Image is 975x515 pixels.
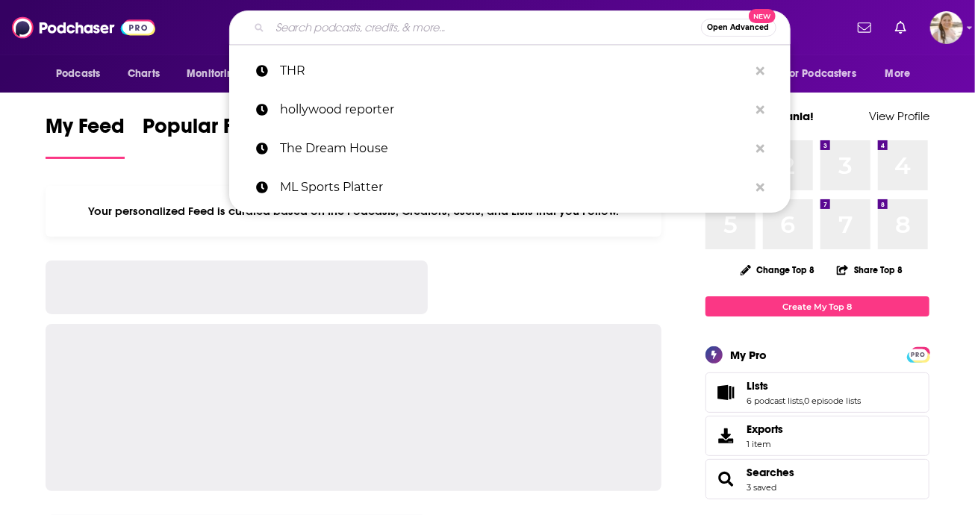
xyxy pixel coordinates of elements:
[176,60,259,88] button: open menu
[705,296,929,316] a: Create My Top 8
[803,396,804,406] span: ,
[705,459,929,499] span: Searches
[930,11,963,44] button: Show profile menu
[229,168,791,207] a: ML Sports Platter
[730,348,767,362] div: My Pro
[187,63,240,84] span: Monitoring
[747,439,783,449] span: 1 item
[747,482,776,493] a: 3 saved
[46,186,661,237] div: Your personalized Feed is curated based on the Podcasts, Creators, Users, and Lists that you Follow.
[875,60,929,88] button: open menu
[852,15,877,40] a: Show notifications dropdown
[747,422,783,436] span: Exports
[836,255,903,284] button: Share Top 8
[885,63,911,84] span: More
[701,19,776,37] button: Open AdvancedNew
[869,109,929,123] a: View Profile
[128,63,160,84] span: Charts
[747,379,861,393] a: Lists
[909,349,927,360] span: PRO
[143,113,270,159] a: Popular Feed
[705,372,929,413] span: Lists
[280,129,749,168] p: The Dream House
[909,349,927,360] a: PRO
[804,396,861,406] a: 0 episode lists
[705,416,929,456] a: Exports
[889,15,912,40] a: Show notifications dropdown
[270,16,701,40] input: Search podcasts, credits, & more...
[785,63,856,84] span: For Podcasters
[46,113,125,159] a: My Feed
[708,24,770,31] span: Open Advanced
[747,466,794,479] a: Searches
[46,60,119,88] button: open menu
[118,60,169,88] a: Charts
[747,396,803,406] a: 6 podcast lists
[711,382,741,403] a: Lists
[280,51,749,90] p: THR
[280,90,749,129] p: hollywood reporter
[12,13,155,42] img: Podchaser - Follow, Share and Rate Podcasts
[229,129,791,168] a: The Dream House
[280,168,749,207] p: ML Sports Platter
[143,113,270,148] span: Popular Feed
[732,260,824,279] button: Change Top 8
[711,469,741,490] a: Searches
[711,425,741,446] span: Exports
[229,51,791,90] a: THR
[229,90,791,129] a: hollywood reporter
[56,63,100,84] span: Podcasts
[747,379,768,393] span: Lists
[46,113,125,148] span: My Feed
[930,11,963,44] span: Logged in as acquavie
[775,60,878,88] button: open menu
[930,11,963,44] img: User Profile
[229,10,791,45] div: Search podcasts, credits, & more...
[749,9,776,23] span: New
